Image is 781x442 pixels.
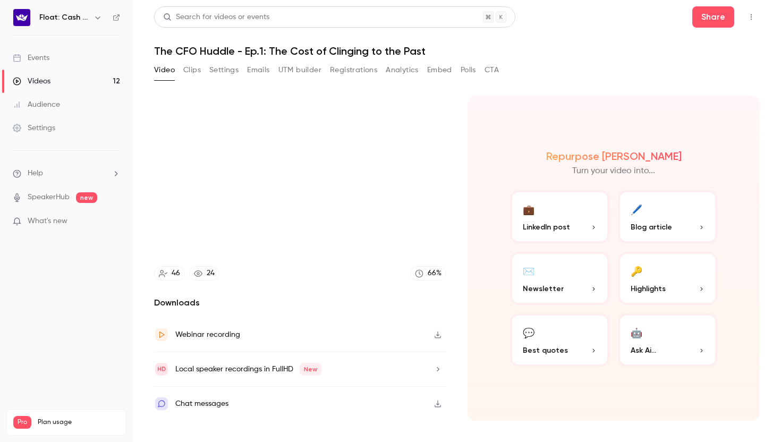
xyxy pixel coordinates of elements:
h2: Downloads [154,296,446,309]
div: Webinar recording [175,328,240,341]
div: Chat messages [175,397,228,410]
div: 💼 [523,201,534,217]
button: Embed [427,62,452,79]
button: UTM builder [278,62,321,79]
span: Pro [13,416,31,429]
button: ✉️Newsletter [510,252,609,305]
div: 46 [172,268,180,279]
span: Ask Ai... [631,345,656,356]
button: Share [692,6,734,28]
div: ✉️ [523,262,534,279]
p: Turn your video into... [572,165,655,177]
div: 24 [207,268,215,279]
button: Clips [183,62,201,79]
button: CTA [485,62,499,79]
div: 🔑 [631,262,642,279]
button: Polls [461,62,476,79]
button: 💬Best quotes [510,313,609,367]
a: 24 [189,266,219,280]
span: Best quotes [523,345,568,356]
span: What's new [28,216,67,227]
button: 🔑Highlights [618,252,717,305]
button: Emails [247,62,269,79]
div: Local speaker recordings in FullHD [175,363,321,376]
div: 🤖 [631,324,642,341]
a: SpeakerHub [28,192,70,203]
div: 🖊️ [631,201,642,217]
button: Analytics [386,62,419,79]
img: Float: Cash Flow Intelligence Series [13,9,30,26]
button: 💼LinkedIn post [510,190,609,243]
button: 🤖Ask Ai... [618,313,717,367]
span: Help [28,168,43,179]
span: Newsletter [523,283,564,294]
button: Video [154,62,175,79]
iframe: Noticeable Trigger [107,217,120,226]
div: Search for videos or events [163,12,269,23]
a: 46 [154,266,185,280]
button: 🖊️Blog article [618,190,717,243]
span: Highlights [631,283,666,294]
div: 💬 [523,324,534,341]
span: Blog article [631,222,672,233]
h6: Float: Cash Flow Intelligence Series [39,12,89,23]
button: Top Bar Actions [743,8,760,25]
h2: Repurpose [PERSON_NAME] [546,150,682,163]
div: Audience [13,99,60,110]
button: Settings [209,62,239,79]
div: 66 % [428,268,442,279]
div: Settings [13,123,55,133]
button: Registrations [330,62,377,79]
div: Videos [13,76,50,87]
span: New [300,363,321,376]
span: new [76,192,97,203]
span: LinkedIn post [523,222,570,233]
div: Events [13,53,49,63]
li: help-dropdown-opener [13,168,120,179]
span: Plan usage [38,418,120,427]
a: 66% [410,266,446,280]
h1: The CFO Huddle - Ep.1: The Cost of Clinging to the Past [154,45,760,57]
